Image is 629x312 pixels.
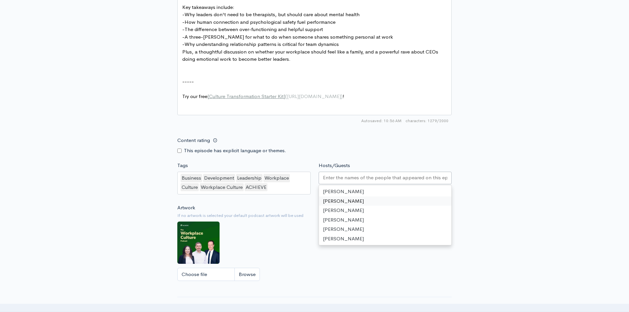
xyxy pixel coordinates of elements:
[185,26,323,32] span: The difference between over-functioning and helpful support
[203,174,235,182] div: Development
[405,118,448,124] span: 1279/2000
[182,4,234,10] span: Key takeaways include:
[177,134,210,147] label: Content rating
[284,93,285,99] span: ]
[287,93,341,99] span: [URL][DOMAIN_NAME]
[182,19,185,25] span: -
[319,234,452,244] div: [PERSON_NAME]
[185,34,393,40] span: A three-[PERSON_NAME] for what to do when someone shares something personal at work
[185,41,339,47] span: Why understanding relationship patterns is critical for team dynamics
[182,34,185,40] span: -
[181,174,202,182] div: Business
[185,19,335,25] span: How human connection and psychological safety fuel performance
[181,183,199,191] div: Culture
[185,11,360,17] span: Why leaders don't need to be therapists, but should care about mental health
[200,183,244,191] div: Workplace Culture
[263,174,290,182] div: Workplace
[361,118,402,124] span: Autosaved: 10:56 AM
[182,11,185,17] span: -
[341,93,343,99] span: )
[182,41,185,47] span: -
[207,93,209,99] span: [
[182,93,344,99] span: Try our free !
[177,204,195,212] label: Artwork
[285,93,287,99] span: (
[209,93,284,99] span: Culture Transformation Starter Kit
[323,174,448,182] input: Enter the names of the people that appeared on this episode
[177,162,188,169] label: Tags
[182,49,439,62] span: Plus, a thoughtful discussion on whether your workplace should feel like a family, and a powerful...
[319,196,452,206] div: [PERSON_NAME]
[236,174,262,182] div: Leadership
[245,183,267,191] div: ACHIEVE
[319,215,452,225] div: [PERSON_NAME]
[177,212,452,219] small: If no artwork is selected your default podcast artwork will be used
[319,162,350,169] label: Hosts/Guests
[319,187,452,196] div: [PERSON_NAME]
[319,225,452,234] div: [PERSON_NAME]
[182,26,185,32] span: -
[184,147,286,155] label: This episode has explicit language or themes.
[182,78,194,85] span: -----
[319,206,452,215] div: [PERSON_NAME]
